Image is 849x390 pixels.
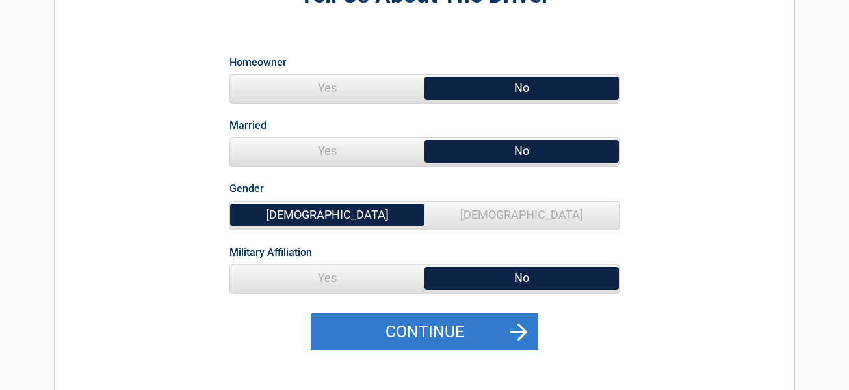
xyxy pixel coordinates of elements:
span: [DEMOGRAPHIC_DATA] [424,202,619,228]
label: Homeowner [229,53,287,71]
label: Military Affiliation [229,244,312,261]
label: Gender [229,180,264,197]
span: Yes [230,265,424,291]
label: Married [229,117,267,134]
span: No [424,265,619,291]
span: No [424,75,619,101]
span: Yes [230,75,424,101]
span: Yes [230,138,424,164]
button: Continue [311,313,538,351]
span: No [424,138,619,164]
span: [DEMOGRAPHIC_DATA] [230,202,424,228]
